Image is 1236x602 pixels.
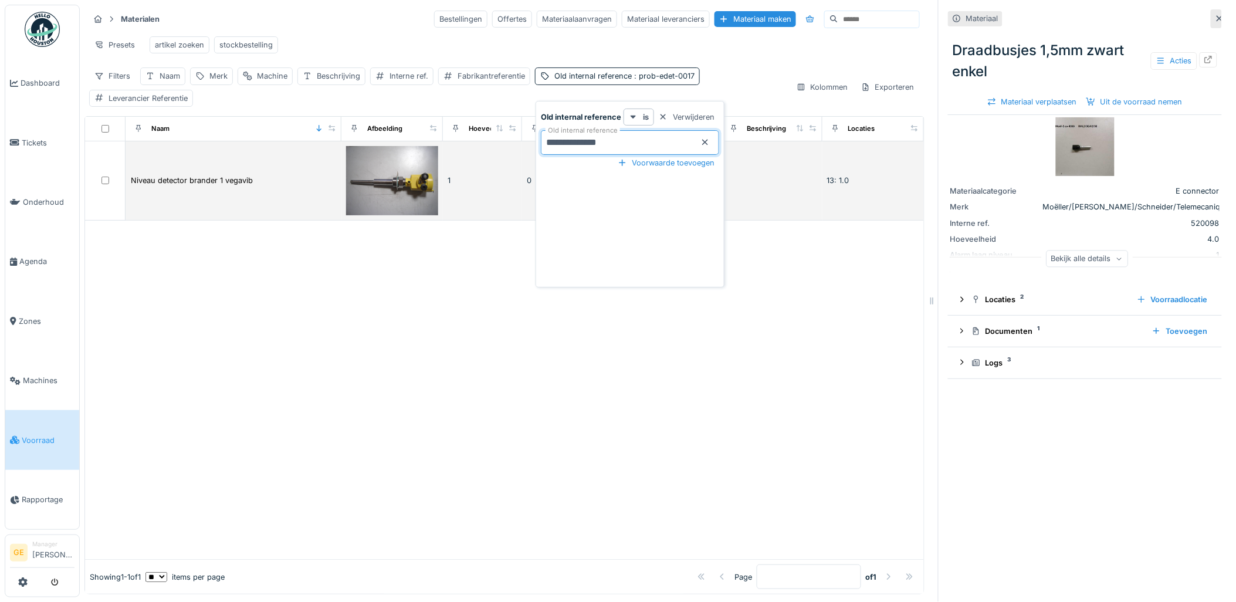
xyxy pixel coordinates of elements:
li: [PERSON_NAME] [32,540,75,565]
div: Toevoegen [1147,323,1213,339]
div: Manager [32,540,75,549]
strong: of 1 [866,571,877,583]
div: Voorwaarde toevoegen [613,155,719,171]
div: Locaties [971,294,1127,305]
div: Bekijk alle details [1047,250,1129,267]
div: Afbeelding [367,124,402,134]
span: 13: 1.0 [827,176,849,185]
div: Voorraadlocatie [1132,292,1213,307]
div: Bestellingen [434,11,487,28]
div: Presets [89,36,140,53]
div: Materiaalaanvragen [537,11,617,28]
div: Fabrikantreferentie [458,70,525,82]
span: Agenda [19,256,75,267]
div: Niveau detector brander 1 vegavib [131,175,253,186]
div: Beschrijving [747,124,787,134]
div: Interne ref. [950,218,1038,229]
img: Niveau detector brander 1 vegavib [346,146,438,215]
div: Merk [950,201,1038,212]
img: Draadbusjes 1,5mm zwart enkel [1056,117,1115,176]
div: stockbestelling [219,39,273,50]
span: Tickets [22,137,75,148]
div: Hoeveelheid [950,234,1038,245]
strong: is [643,111,649,123]
div: Page [734,571,752,583]
span: Voorraad [22,435,75,446]
div: Locaties [848,124,875,134]
div: Moëller/[PERSON_NAME]/Schneider/Telemecanique… [1043,201,1236,212]
label: Old internal reference [546,126,620,136]
div: Filters [89,67,136,84]
div: Machine [257,70,287,82]
span: Machines [23,375,75,386]
div: Kolommen [791,79,854,96]
summary: Documenten1Toevoegen [953,320,1217,342]
div: Beschrijving [317,70,360,82]
span: Dashboard [21,77,75,89]
span: : prob-edet-0017 [632,72,695,80]
div: Naam [151,124,170,134]
div: items per page [145,571,225,583]
img: Badge_color-CXgf-gQk.svg [25,12,60,47]
summary: Locaties2Voorraadlocatie [953,289,1217,310]
div: Materiaal verplaatsen [983,94,1082,110]
div: Logs [971,357,1208,368]
div: 520098 [1043,218,1220,229]
div: 1 [448,175,517,186]
div: Leverancier Referentie [109,93,188,104]
div: Merk [209,70,228,82]
div: Exporteren [856,79,920,96]
div: Old internal reference [554,70,695,82]
span: Onderhoud [23,197,75,208]
div: Materiaal maken [714,11,796,27]
div: Materiaal [966,13,998,24]
summary: Logs3 [953,352,1217,374]
span: Zones [19,316,75,327]
div: Acties [1151,52,1197,69]
div: 0 [527,175,615,186]
li: GE [10,544,28,562]
strong: Materialen [116,13,164,25]
div: Verwijderen [654,109,719,125]
div: 4.0 [1043,234,1220,245]
div: Showing 1 - 1 of 1 [90,571,141,583]
div: artikel zoeken [155,39,204,50]
div: Draadbusjes 1,5mm zwart enkel [948,35,1222,87]
div: Interne ref. [390,70,428,82]
span: Rapportage [22,494,75,505]
div: Materiaalcategorie [950,185,1038,197]
strong: Old internal reference [541,111,621,123]
div: Documenten [971,326,1143,337]
div: Naam [160,70,180,82]
div: Materiaal leveranciers [622,11,710,28]
div: E connector [1043,185,1220,197]
div: Uit de voorraad nemen [1082,94,1187,110]
div: Offertes [492,11,532,28]
div: Hoeveelheid [469,124,510,134]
